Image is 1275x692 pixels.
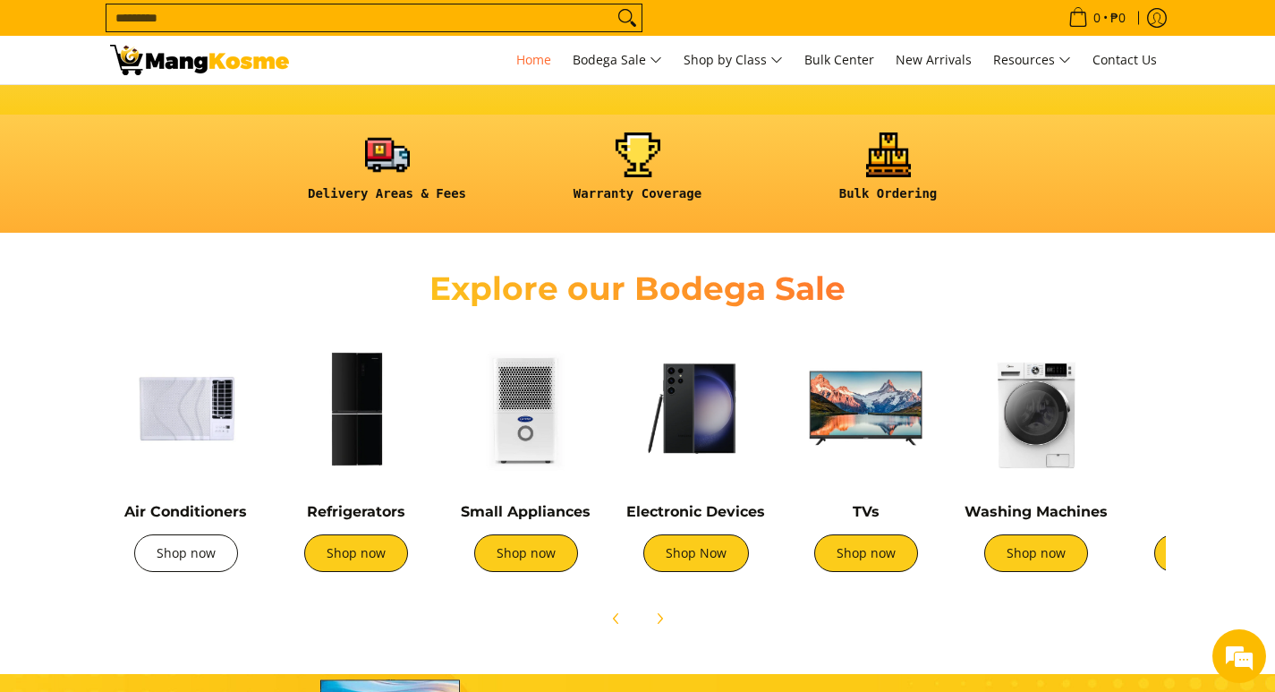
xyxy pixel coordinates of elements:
[507,36,560,84] a: Home
[804,51,874,68] span: Bulk Center
[643,534,749,572] a: Shop Now
[110,45,289,75] img: Mang Kosme: Your Home Appliances Warehouse Sale Partner!
[896,51,972,68] span: New Arrivals
[1063,8,1131,28] span: •
[516,51,551,68] span: Home
[795,36,883,84] a: Bulk Center
[124,503,247,520] a: Air Conditioners
[640,599,679,638] button: Next
[790,332,942,484] img: TVs
[304,534,408,572] a: Shop now
[853,503,880,520] a: TVs
[461,503,591,520] a: Small Appliances
[887,36,981,84] a: New Arrivals
[965,503,1108,520] a: Washing Machines
[814,534,918,572] a: Shop now
[772,132,1005,216] a: <h6><strong>Bulk Ordering</strong></h6>
[960,332,1112,484] img: Washing Machines
[307,503,405,520] a: Refrigerators
[675,36,792,84] a: Shop by Class
[134,534,238,572] a: Shop now
[280,332,432,484] img: Refrigerators
[573,49,662,72] span: Bodega Sale
[620,332,772,484] img: Electronic Devices
[993,49,1071,72] span: Resources
[684,49,783,72] span: Shop by Class
[564,36,671,84] a: Bodega Sale
[1084,36,1166,84] a: Contact Us
[613,4,642,31] button: Search
[1092,51,1157,68] span: Contact Us
[271,132,504,216] a: <h6><strong>Delivery Areas & Fees</strong></h6>
[597,599,636,638] button: Previous
[984,534,1088,572] a: Shop now
[522,132,754,216] a: <h6><strong>Warranty Coverage</strong></h6>
[378,269,897,309] h2: Explore our Bodega Sale
[307,36,1166,84] nav: Main Menu
[110,332,262,484] img: Air Conditioners
[1108,12,1128,24] span: ₱0
[1091,12,1103,24] span: 0
[984,36,1080,84] a: Resources
[626,503,765,520] a: Electronic Devices
[450,332,602,484] img: Small Appliances
[474,534,578,572] a: Shop now
[1154,534,1258,572] a: Shop now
